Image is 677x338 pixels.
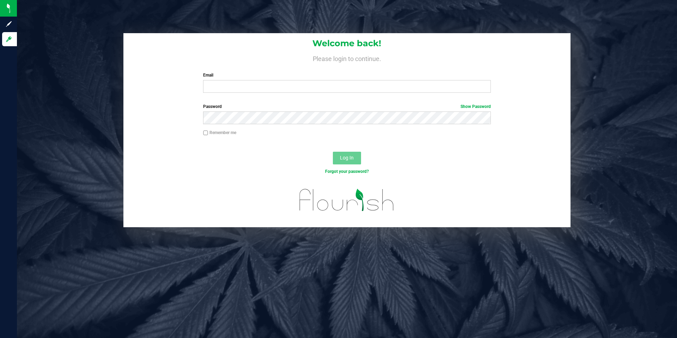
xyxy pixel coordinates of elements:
[203,131,208,135] input: Remember me
[123,54,571,62] h4: Please login to continue.
[333,152,361,164] button: Log In
[203,72,490,78] label: Email
[203,104,222,109] span: Password
[123,39,571,48] h1: Welcome back!
[325,169,369,174] a: Forgot your password?
[291,182,403,218] img: flourish_logo.svg
[203,129,236,136] label: Remember me
[461,104,491,109] a: Show Password
[5,36,12,43] inline-svg: Log in
[5,20,12,28] inline-svg: Sign up
[340,155,354,161] span: Log In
